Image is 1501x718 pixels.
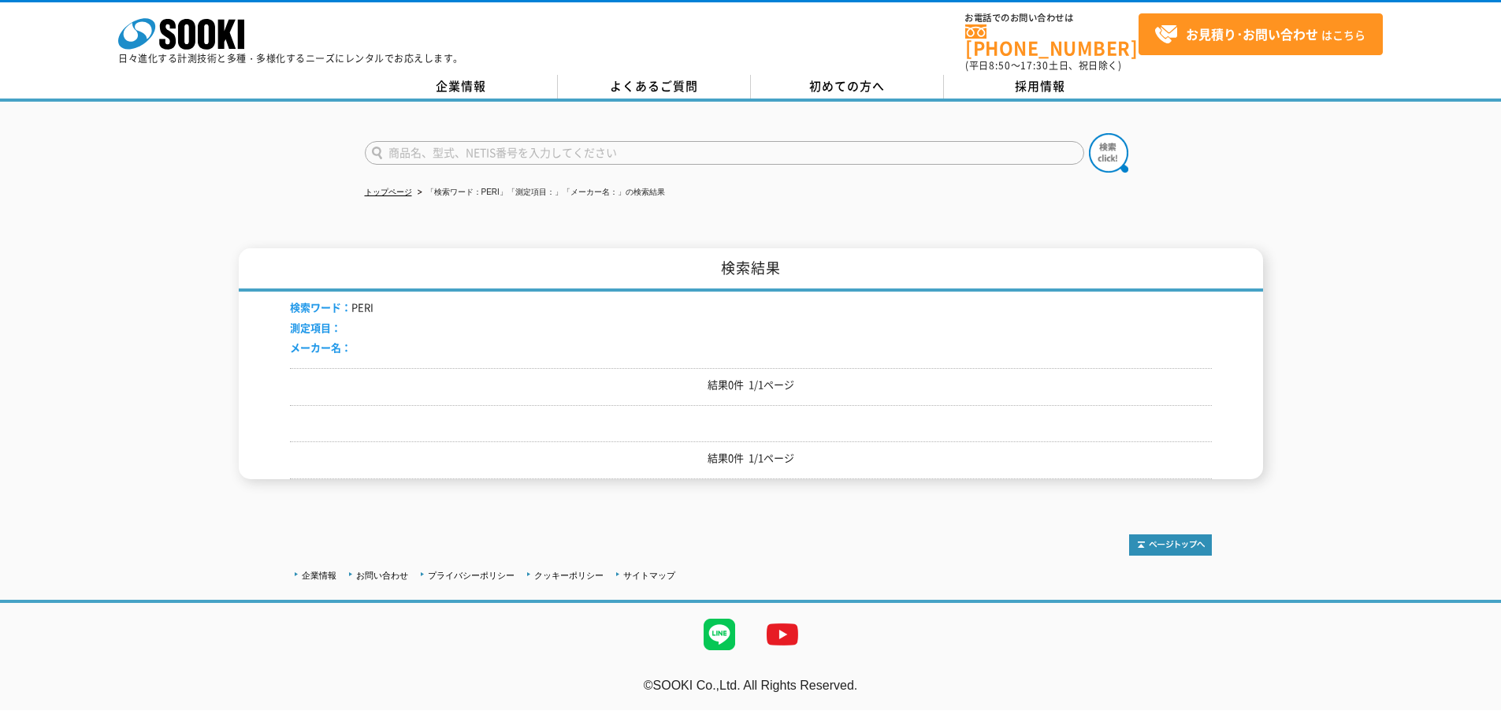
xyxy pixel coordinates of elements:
[944,75,1137,99] a: 採用情報
[534,571,604,580] a: クッキーポリシー
[365,188,412,196] a: トップページ
[239,248,1263,292] h1: 検索結果
[428,571,515,580] a: プライバシーポリシー
[290,299,351,314] span: 検索ワード：
[1154,23,1365,47] span: はこちら
[290,377,1212,393] p: 結果0件 1/1ページ
[1186,24,1318,43] strong: お見積り･お問い合わせ
[989,58,1011,73] span: 8:50
[1020,58,1049,73] span: 17:30
[118,54,463,63] p: 日々進化する計測技術と多種・多様化するニーズにレンタルでお応えします。
[414,184,665,201] li: 「検索ワード：PERI」「測定項目：」「メーカー名：」の検索結果
[290,299,373,316] li: PERI
[1139,13,1383,55] a: お見積り･お問い合わせはこちら
[290,450,1212,467] p: 結果0件 1/1ページ
[1129,534,1212,556] img: トップページへ
[558,75,751,99] a: よくあるご質問
[965,24,1139,57] a: [PHONE_NUMBER]
[751,603,814,666] img: YouTube
[365,75,558,99] a: 企業情報
[751,75,944,99] a: 初めての方へ
[290,320,341,335] span: 測定項目：
[1440,694,1501,708] a: テストMail
[623,571,675,580] a: サイトマップ
[688,603,751,666] img: LINE
[302,571,336,580] a: 企業情報
[1089,133,1128,173] img: btn_search.png
[290,340,351,355] span: メーカー名：
[965,13,1139,23] span: お電話でのお問い合わせは
[356,571,408,580] a: お問い合わせ
[365,141,1084,165] input: 商品名、型式、NETIS番号を入力してください
[965,58,1121,73] span: (平日 ～ 土日、祝日除く)
[809,77,885,95] span: 初めての方へ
